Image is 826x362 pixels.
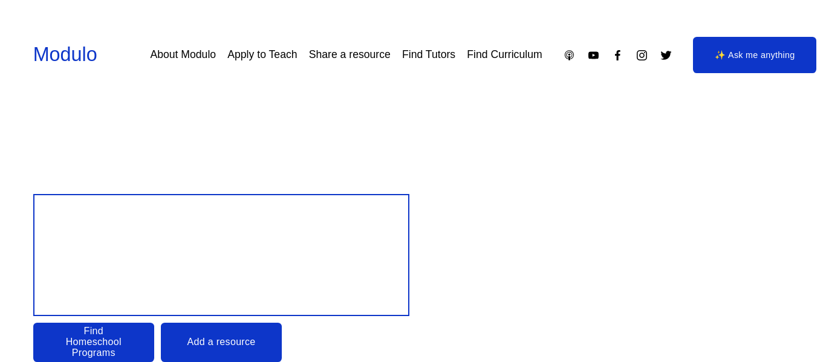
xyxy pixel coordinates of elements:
a: Modulo [33,44,97,65]
a: Find Tutors [402,44,455,65]
a: Apple Podcasts [563,49,576,62]
span: Design your child’s Education [45,208,386,301]
a: Instagram [636,49,648,62]
a: Share a resource [309,44,391,65]
a: YouTube [587,49,600,62]
a: Twitter [660,49,672,62]
a: About Modulo [150,44,216,65]
a: Apply to Teach [227,44,297,65]
a: Add a resource [161,323,282,362]
a: Facebook [611,49,624,62]
a: ✨ Ask me anything [693,37,816,73]
a: Find Curriculum [467,44,542,65]
a: Find Homeschool Programs [33,323,154,362]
